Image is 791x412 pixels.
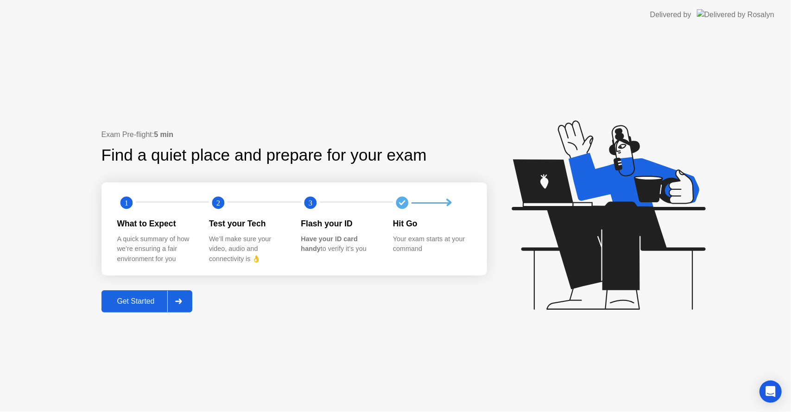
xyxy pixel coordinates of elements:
[101,290,193,312] button: Get Started
[301,218,379,230] div: Flash your ID
[124,199,128,207] text: 1
[117,218,195,230] div: What to Expect
[759,381,782,403] div: Open Intercom Messenger
[104,297,168,306] div: Get Started
[101,143,428,168] div: Find a quiet place and prepare for your exam
[209,218,286,230] div: Test your Tech
[393,234,470,254] div: Your exam starts at your command
[301,235,358,253] b: Have your ID card handy
[697,9,774,20] img: Delivered by Rosalyn
[101,129,487,140] div: Exam Pre-flight:
[154,131,173,138] b: 5 min
[650,9,691,20] div: Delivered by
[393,218,470,230] div: Hit Go
[308,199,312,207] text: 3
[216,199,220,207] text: 2
[301,234,379,254] div: to verify it’s you
[117,234,195,264] div: A quick summary of how we’re ensuring a fair environment for you
[209,234,286,264] div: We’ll make sure your video, audio and connectivity is 👌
